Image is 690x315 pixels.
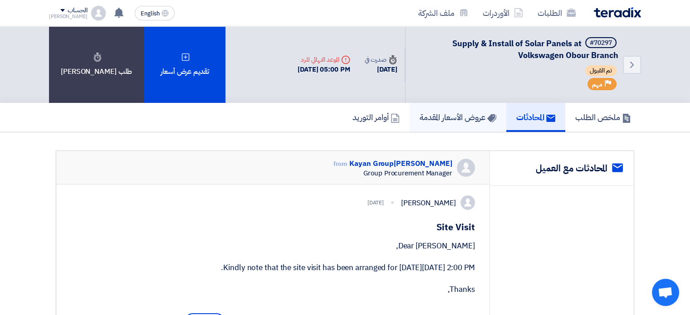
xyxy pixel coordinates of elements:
[352,112,400,122] h5: أوامر التوريد
[365,64,397,75] div: [DATE]
[401,198,456,208] div: [PERSON_NAME]
[475,2,530,24] a: الأوردرات
[71,241,475,295] div: Dear [PERSON_NAME], Kindly note that the site visit has been arranged for [DATE][DATE] 2:00 PM. T...
[452,37,618,61] span: Supply & Install of Solar Panels at Volkswagen Obour Branch
[135,6,175,20] button: English
[144,26,225,103] div: تقديم عرض أسعار
[594,7,641,18] img: Teradix logo
[343,103,410,132] a: أوامر التوريد
[332,159,452,169] div: [PERSON_NAME] Kayan Group
[460,195,475,210] img: profile_test.png
[365,55,397,64] div: صدرت في
[536,162,607,174] h2: المحادثات مع العميل
[590,40,612,46] div: #70297
[652,279,679,306] a: Open chat
[141,10,160,17] span: English
[71,221,475,233] h1: Site Visit
[332,169,452,177] div: Group Procurement Manager
[68,7,87,15] div: الحساب
[333,159,348,169] span: from
[420,112,496,122] h5: عروض الأسعار المقدمة
[410,103,506,132] a: عروض الأسعار المقدمة
[367,199,384,207] div: [DATE]
[506,103,565,132] a: المحادثات
[565,103,641,132] a: ملخص الطلب
[575,112,631,122] h5: ملخص الطلب
[298,55,350,64] div: الموعد النهائي للرد
[91,6,106,20] img: profile_test.png
[411,2,475,24] a: ملف الشركة
[416,37,618,61] h5: Supply & Install of Solar Panels at Volkswagen Obour Branch
[49,14,88,19] div: [PERSON_NAME]
[585,65,617,76] span: تم القبول
[592,80,602,89] span: مهم
[516,112,555,122] h5: المحادثات
[298,64,350,75] div: [DATE] 05:00 PM
[49,26,144,103] div: طلب [PERSON_NAME]
[530,2,583,24] a: الطلبات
